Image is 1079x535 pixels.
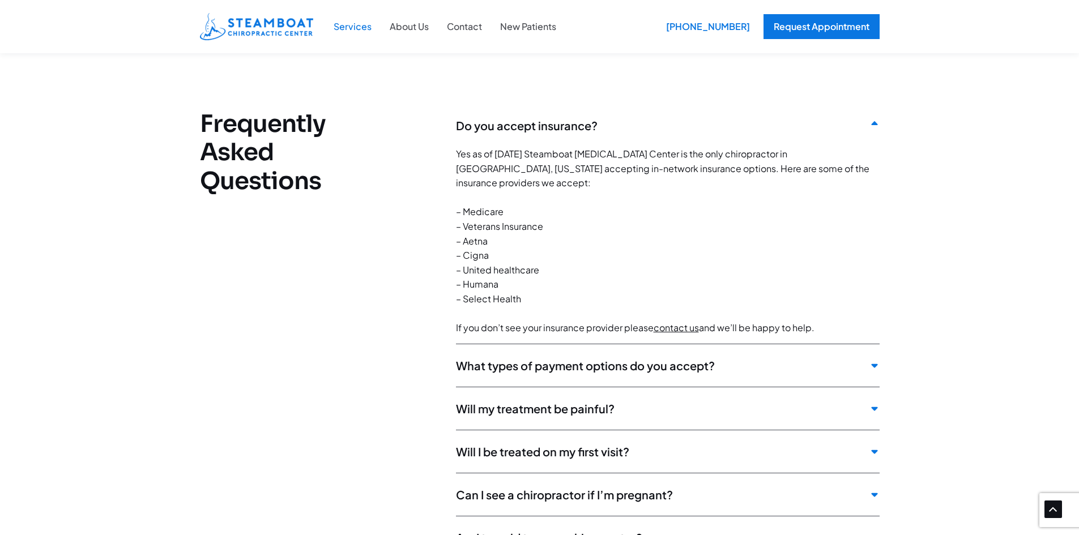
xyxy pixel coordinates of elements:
span: Can I see a chiropractor if I’m pregnant? [456,487,864,502]
img: Steamboat Chiropractic Center [200,13,313,40]
p: Yes as of [DATE] Steamboat [MEDICAL_DATA] Center is the only chiropractor in [GEOGRAPHIC_DATA], [... [456,147,880,344]
a: Services [325,19,381,34]
nav: Site Navigation [325,13,565,40]
h2: Frequently Asked Questions [200,110,359,195]
a: Contact [438,19,491,34]
a: Request Appointment [764,14,880,39]
span: Do you accept insurance? [456,118,864,132]
a: [PHONE_NUMBER] [658,14,752,39]
span: Will my treatment be painful? [456,401,864,416]
span: Will I be treated on my first visit? [456,444,864,459]
div: [PHONE_NUMBER] [658,14,758,39]
a: New Patients [491,19,565,34]
a: About Us [381,19,438,34]
a: contact us [654,322,699,333]
span: What types of payment options do you accept? [456,358,864,373]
